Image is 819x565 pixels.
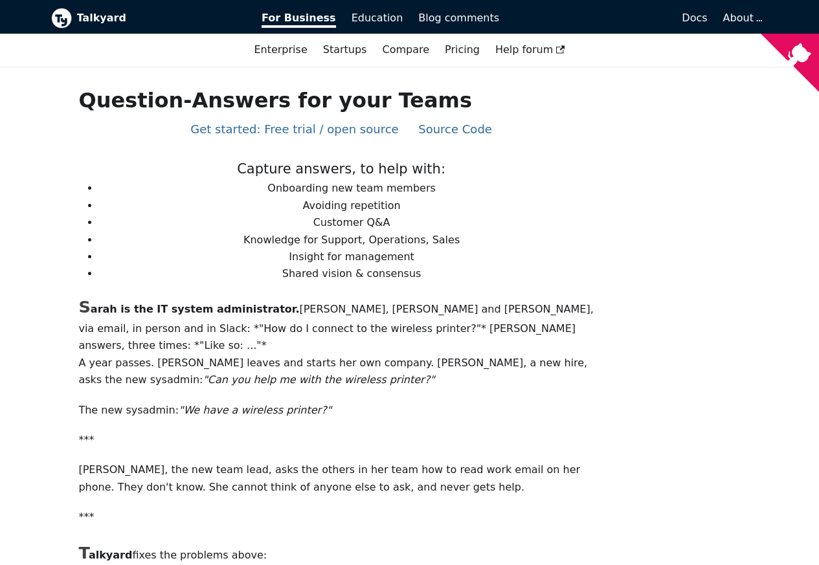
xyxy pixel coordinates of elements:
[78,549,132,561] b: alkyard
[723,12,761,24] a: About
[437,39,488,61] a: Pricing
[78,543,88,562] span: T
[246,39,315,61] a: Enterprise
[344,7,411,29] a: Education
[78,87,603,113] h1: Question-Answers for your Teams
[507,7,715,29] a: Docs
[78,297,90,316] span: S
[203,373,434,386] em: "Can you help me with the wireless printer?"
[179,404,331,416] em: "We have a wireless printer?"
[190,122,398,136] a: Get started: Free trial / open source
[410,7,507,29] a: Blog comments
[51,8,244,28] a: Talkyard logoTalkyard
[254,7,344,29] a: For Business
[315,39,375,61] a: Startups
[77,10,244,27] b: Talkyard
[99,249,603,265] li: Insight for management
[488,39,573,61] a: Help forum
[262,12,336,28] span: For Business
[682,12,707,24] span: Docs
[99,214,603,231] li: Customer Q&A
[382,43,429,56] a: Compare
[78,355,603,389] p: A year passes. [PERSON_NAME] leaves and starts her own company. [PERSON_NAME], a new hire, asks t...
[78,402,603,419] p: The new sysadmin:
[99,265,603,282] li: Shared vision & consensus
[78,303,299,315] b: arah is the IT system administrator.
[352,12,403,24] span: Education
[78,158,603,181] p: Capture answers, to help with:
[418,12,499,24] span: Blog comments
[99,197,603,214] li: Avoiding repetition
[51,8,72,28] img: Talkyard logo
[78,461,603,496] p: [PERSON_NAME], the new team lead, asks the others in her team how to read work email on her phone...
[495,43,565,56] span: Help forum
[99,180,603,197] li: Onboarding new team members
[418,122,492,136] a: Source Code
[99,232,603,249] li: Knowledge for Support, Operations, Sales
